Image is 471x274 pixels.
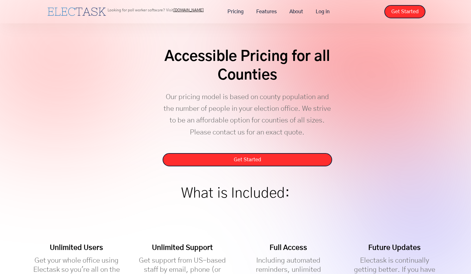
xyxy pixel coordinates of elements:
[108,8,204,12] p: Looking for poll worker software? Visit
[163,91,332,150] p: Our pricing model is based on county population and the number of people in your election office....
[221,5,250,18] a: Pricing
[152,243,213,253] h4: Unlimited Support
[283,5,309,18] a: About
[309,5,336,18] a: Log in
[46,6,108,17] a: home
[163,153,332,166] a: Get Started
[250,5,283,18] a: Features
[50,243,103,253] h4: Unlimited Users
[384,5,425,18] a: Get Started
[270,243,307,253] h4: Full Access
[163,47,332,85] h2: Accessible Pricing for all Counties
[181,187,290,200] h1: What is Included:
[368,243,421,253] h4: Future Updates
[173,8,204,12] a: [DOMAIN_NAME]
